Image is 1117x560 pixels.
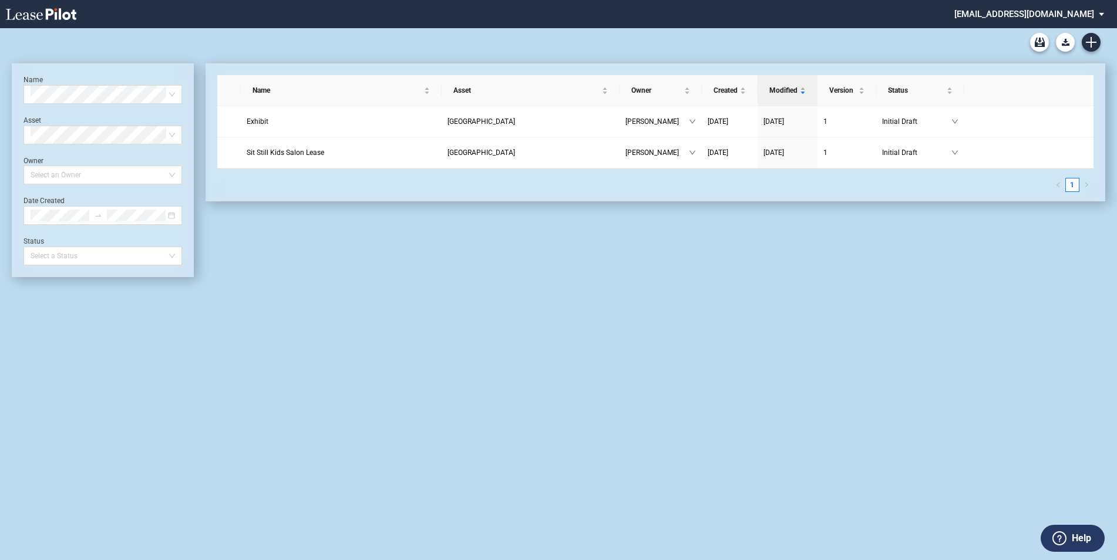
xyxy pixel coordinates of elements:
label: Help [1072,531,1091,546]
label: Status [23,237,44,245]
span: down [951,149,958,156]
th: Owner [620,75,702,106]
th: Modified [758,75,817,106]
span: Version [829,85,856,96]
label: Date Created [23,197,65,205]
span: [DATE] [763,149,784,157]
span: right [1084,182,1089,188]
span: down [689,149,696,156]
a: [DATE] [708,116,752,127]
span: [DATE] [763,117,784,126]
span: Linden Square [448,149,515,157]
a: [DATE] [708,147,752,158]
span: Initial Draft [882,147,951,158]
span: Andorra [448,117,515,126]
span: down [689,118,696,125]
span: 1 [823,117,827,126]
span: Status [888,85,944,96]
button: right [1079,178,1094,192]
a: Create new document [1082,33,1101,52]
th: Status [876,75,964,106]
a: [GEOGRAPHIC_DATA] [448,116,614,127]
span: swap-right [94,211,102,220]
th: Version [817,75,876,106]
span: Initial Draft [882,116,951,127]
button: left [1051,178,1065,192]
md-menu: Download Blank Form List [1052,33,1078,52]
span: Exhibit [247,117,268,126]
li: Previous Page [1051,178,1065,192]
span: [PERSON_NAME] [625,116,689,127]
li: 1 [1065,178,1079,192]
a: Archive [1030,33,1049,52]
label: Asset [23,116,41,124]
span: Owner [631,85,682,96]
span: 1 [823,149,827,157]
a: 1 [1066,178,1079,191]
li: Next Page [1079,178,1094,192]
label: Name [23,76,43,84]
a: [DATE] [763,116,812,127]
a: 1 [823,147,870,158]
th: Created [702,75,758,106]
span: left [1055,182,1061,188]
a: 1 [823,116,870,127]
span: to [94,211,102,220]
a: Sit Still Kids Salon Lease [247,147,435,158]
span: Modified [769,85,798,96]
span: Created [714,85,738,96]
span: Asset [453,85,600,96]
span: [DATE] [708,149,728,157]
span: Sit Still Kids Salon Lease [247,149,324,157]
span: [PERSON_NAME] [625,147,689,158]
a: Exhibit [247,116,435,127]
span: down [951,118,958,125]
a: [DATE] [763,147,812,158]
th: Asset [442,75,620,106]
button: Help [1041,525,1105,552]
label: Owner [23,157,43,165]
button: Download Blank Form [1056,33,1075,52]
span: [DATE] [708,117,728,126]
span: Name [253,85,421,96]
th: Name [241,75,441,106]
a: [GEOGRAPHIC_DATA] [448,147,614,158]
